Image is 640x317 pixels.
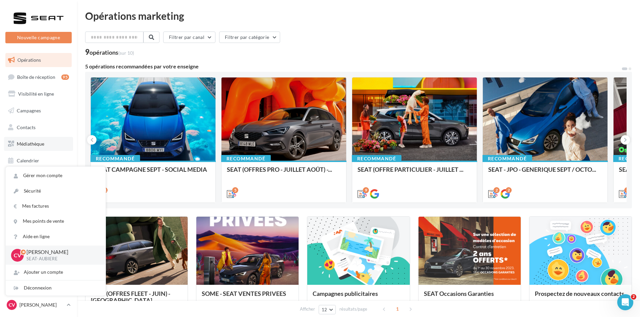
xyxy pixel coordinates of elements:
span: Visibilité en ligne [18,91,54,97]
div: 95 [61,74,69,80]
div: Recommandé [483,155,532,162]
span: 2 [631,294,636,300]
span: résultats/page [339,306,367,312]
a: Opérations [4,53,73,67]
div: opérations [89,49,134,55]
div: Opérations marketing [85,11,632,21]
span: SEAT (OFFRES PRO - JUILLET AOÛT) -... [227,166,332,173]
span: Boîte de réception [17,74,55,80]
div: 9 [363,187,369,193]
span: Afficher [300,306,315,312]
button: Nouvelle campagne [5,32,72,43]
button: Filtrer par catégorie [219,32,280,43]
span: Prospectez de nouveaux contacts [535,290,624,297]
a: Mes factures [6,199,106,214]
span: SEAT (OFFRES FLEET - JUIN) - [GEOGRAPHIC_DATA]... [91,290,170,304]
a: Campagnes DataOnDemand [4,193,73,212]
div: 2 [506,187,512,193]
a: Aide en ligne [6,229,106,244]
a: PLV et print personnalisable [4,170,73,190]
span: CV [9,302,15,308]
span: SEAT (OFFRE PARTICULIER - JUILLET ... [358,166,463,173]
div: 2 [494,187,500,193]
span: 12 [322,307,327,312]
div: Recommandé [352,155,401,162]
p: [PERSON_NAME] [26,248,95,256]
span: SOME - SEAT VENTES PRIVEES [202,290,286,297]
span: 1 [392,304,403,314]
a: CV [PERSON_NAME] [5,299,72,311]
span: Campagnes [17,108,41,113]
div: 9 [85,48,134,56]
a: Contacts [4,120,73,135]
a: Mes points de vente [6,214,106,229]
div: Recommandé [90,155,140,162]
div: Ajouter un compte [6,265,106,280]
span: SEAT CAMPAGNE SEPT - SOCIAL MEDIA [96,166,207,173]
div: 5 opérations recommandées par votre enseigne [85,64,621,69]
a: Sécurité [6,183,106,199]
span: Campagnes publicitaires [313,290,378,297]
span: Calendrier [17,158,39,163]
a: Calendrier [4,154,73,168]
span: (sur 10) [118,50,134,56]
span: Opérations [17,57,41,63]
span: SEAT - JPO - GENERIQUE SEPT / OCTO... [488,166,596,173]
iframe: Intercom live chat [617,294,633,310]
span: SEAT Occasions Garanties [424,290,494,297]
div: 6 [624,187,630,193]
p: SEAT-AUBIERE [26,256,95,262]
a: Campagnes [4,104,73,118]
div: Recommandé [221,155,271,162]
span: CV [14,251,21,259]
div: 5 [232,187,238,193]
a: Gérer mon compte [6,168,106,183]
span: Médiathèque [17,141,44,147]
a: Médiathèque [4,137,73,151]
button: 12 [319,305,336,314]
a: Visibilité en ligne [4,87,73,101]
button: Filtrer par canal [163,32,215,43]
a: Boîte de réception95 [4,70,73,84]
div: Déconnexion [6,280,106,296]
span: Contacts [17,124,36,130]
p: [PERSON_NAME] [19,302,64,308]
